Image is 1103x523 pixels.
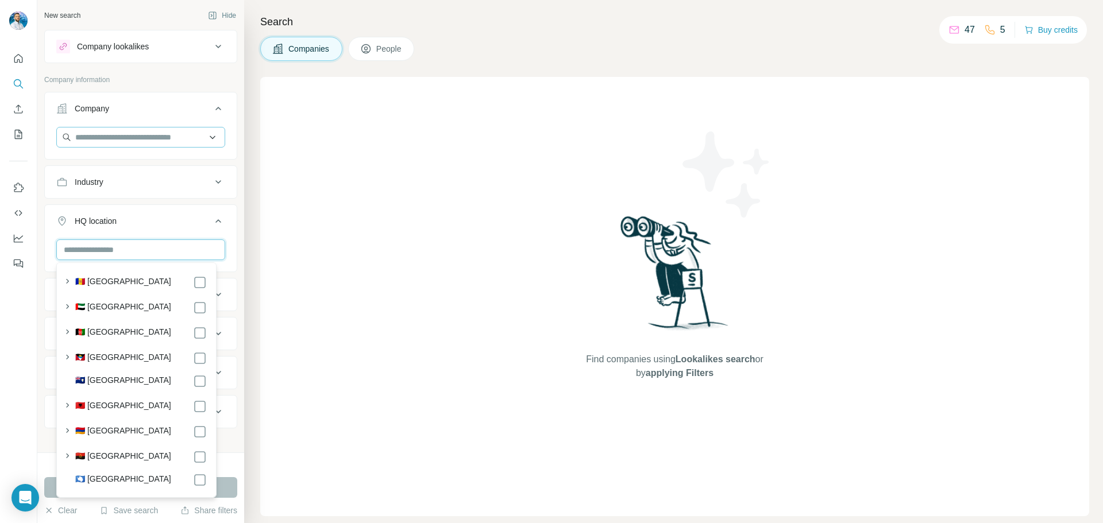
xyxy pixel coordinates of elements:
[75,425,171,439] label: 🇦🇲 [GEOGRAPHIC_DATA]
[9,203,28,223] button: Use Surfe API
[44,75,237,85] p: Company information
[646,368,714,378] span: applying Filters
[44,10,80,21] div: New search
[376,43,403,55] span: People
[75,301,171,315] label: 🇦🇪 [GEOGRAPHIC_DATA]
[9,99,28,119] button: Enrich CSV
[965,23,975,37] p: 47
[260,14,1089,30] h4: Search
[75,326,171,340] label: 🇦🇫 [GEOGRAPHIC_DATA]
[583,352,766,380] span: Find companies using or by
[9,48,28,69] button: Quick start
[45,281,237,308] button: Annual revenue ($)
[45,207,237,239] button: HQ location
[1000,23,1005,37] p: 5
[615,213,735,341] img: Surfe Illustration - Woman searching with binoculars
[676,354,755,364] span: Lookalikes search
[44,505,77,516] button: Clear
[45,168,237,196] button: Industry
[200,7,244,24] button: Hide
[75,400,171,413] label: 🇦🇱 [GEOGRAPHIC_DATA]
[75,176,103,188] div: Industry
[9,11,28,30] img: Avatar
[75,374,171,388] label: 🇦🇮 [GEOGRAPHIC_DATA]
[45,95,237,127] button: Company
[288,43,330,55] span: Companies
[9,124,28,145] button: My lists
[45,398,237,425] button: Keywords
[9,228,28,249] button: Dashboard
[180,505,237,516] button: Share filters
[9,177,28,198] button: Use Surfe on LinkedIn
[675,123,778,226] img: Surfe Illustration - Stars
[9,73,28,94] button: Search
[45,359,237,386] button: Technologies
[75,276,171,289] label: 🇦🇩 [GEOGRAPHIC_DATA]
[75,450,171,464] label: 🇦🇴 [GEOGRAPHIC_DATA]
[45,33,237,60] button: Company lookalikes
[99,505,158,516] button: Save search
[75,103,109,114] div: Company
[9,253,28,274] button: Feedback
[11,484,39,512] div: Open Intercom Messenger
[45,320,237,347] button: Employees (size)
[75,473,171,487] label: 🇦🇶 [GEOGRAPHIC_DATA]
[1024,22,1078,38] button: Buy credits
[77,41,149,52] div: Company lookalikes
[75,215,117,227] div: HQ location
[75,351,171,365] label: 🇦🇬 [GEOGRAPHIC_DATA]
